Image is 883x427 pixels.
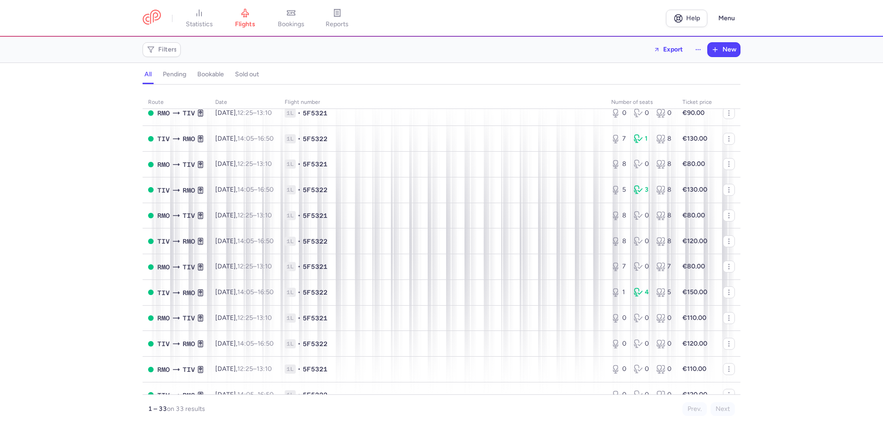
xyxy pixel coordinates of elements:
[634,390,649,399] div: 0
[215,160,272,168] span: [DATE],
[237,237,274,245] span: –
[686,15,700,22] span: Help
[611,185,626,194] div: 5
[215,340,274,347] span: [DATE],
[257,160,272,168] time: 13:10
[682,402,707,416] button: Prev.
[285,134,296,143] span: 1L
[606,96,677,109] th: number of seats
[215,237,274,245] span: [DATE],
[303,134,327,143] span: 5F5322
[257,262,272,270] time: 13:10
[682,160,705,168] strong: €80.00
[298,159,301,169] span: •
[298,288,301,297] span: •
[656,364,671,374] div: 0
[183,185,195,195] span: RMO
[634,211,649,220] div: 0
[183,339,195,349] span: RMO
[634,159,649,169] div: 0
[257,365,272,373] time: 13:10
[237,365,272,373] span: –
[298,108,301,118] span: •
[167,405,205,413] span: on 33 results
[237,211,253,219] time: 12:25
[215,186,274,194] span: [DATE],
[682,237,707,245] strong: €120.00
[298,237,301,246] span: •
[215,109,272,117] span: [DATE],
[634,185,649,194] div: 3
[656,211,671,220] div: 8
[682,365,706,373] strong: €110.00
[237,109,272,117] span: –
[656,185,671,194] div: 8
[611,108,626,118] div: 0
[237,160,272,168] span: –
[237,135,254,142] time: 14:05
[326,20,349,28] span: reports
[682,391,707,399] strong: €120.00
[285,211,296,220] span: 1L
[711,402,735,416] button: Next
[157,159,170,170] span: RMO
[303,185,327,194] span: 5F5322
[237,262,272,270] span: –
[158,46,177,53] span: Filters
[157,211,170,221] span: RMO
[611,211,626,220] div: 8
[682,288,707,296] strong: €150.00
[285,364,296,374] span: 1L
[143,10,161,27] a: CitizenPlane red outlined logo
[237,109,253,117] time: 12:25
[298,262,301,271] span: •
[285,313,296,323] span: 1L
[215,365,272,373] span: [DATE],
[237,186,254,194] time: 14:05
[157,262,170,272] span: RMO
[656,288,671,297] div: 5
[303,339,327,348] span: 5F5322
[656,390,671,399] div: 0
[656,237,671,246] div: 8
[682,109,705,117] strong: €90.00
[157,288,170,298] span: TIV
[611,134,626,143] div: 7
[258,135,274,142] time: 16:50
[634,134,649,143] div: 1
[163,70,186,79] h4: pending
[298,339,301,348] span: •
[237,288,274,296] span: –
[237,365,253,373] time: 12:25
[682,135,707,142] strong: €130.00
[634,108,649,118] div: 0
[634,339,649,348] div: 0
[634,364,649,374] div: 0
[682,340,707,347] strong: €120.00
[279,96,606,109] th: Flight number
[176,8,222,28] a: statistics
[235,20,255,28] span: flights
[237,288,254,296] time: 14:05
[157,339,170,349] span: TIV
[656,262,671,271] div: 7
[298,364,301,374] span: •
[237,340,254,347] time: 14:05
[222,8,268,28] a: flights
[237,314,272,322] span: –
[314,8,360,28] a: reports
[303,288,327,297] span: 5F5322
[656,159,671,169] div: 8
[157,313,170,323] span: RMO
[682,211,705,219] strong: €80.00
[278,20,304,28] span: bookings
[258,340,274,347] time: 16:50
[298,134,301,143] span: •
[257,314,272,322] time: 13:10
[303,211,327,220] span: 5F5321
[183,159,195,170] span: TIV
[237,237,254,245] time: 14:05
[634,288,649,297] div: 4
[285,262,296,271] span: 1L
[257,211,272,219] time: 13:10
